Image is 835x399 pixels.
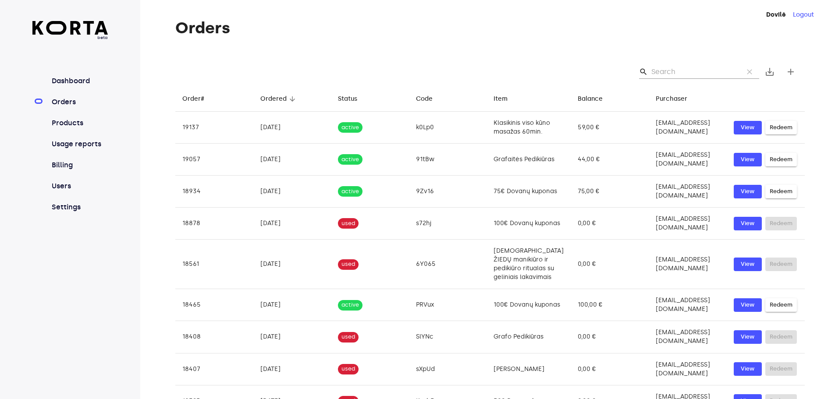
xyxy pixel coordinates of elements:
span: Purchaser [656,94,699,104]
button: View [734,121,762,134]
button: View [734,298,762,312]
a: beta [32,21,108,41]
span: View [738,259,757,269]
h1: Orders [175,19,805,37]
span: save_alt [764,67,775,77]
span: add [785,67,796,77]
td: [DATE] [253,289,331,321]
td: [EMAIL_ADDRESS][DOMAIN_NAME] [649,176,727,208]
td: [DATE] [253,240,331,289]
strong: Dovilė [766,11,786,18]
img: Korta [32,21,108,35]
span: used [338,260,359,268]
span: Status [338,94,369,104]
td: 59,00 € [571,112,649,144]
td: [EMAIL_ADDRESS][DOMAIN_NAME] [649,321,727,353]
span: Redeem [770,123,792,133]
td: [DATE] [253,112,331,144]
div: Balance [578,94,603,104]
td: 18561 [175,240,253,289]
td: 18878 [175,208,253,240]
td: 44,00 € [571,144,649,176]
span: View [738,187,757,197]
button: View [734,258,762,271]
td: 6Y065 [409,240,487,289]
button: View [734,330,762,344]
a: Products [50,118,108,128]
span: Code [416,94,444,104]
td: s72hj [409,208,487,240]
td: 0,00 € [571,240,649,289]
td: [EMAIL_ADDRESS][DOMAIN_NAME] [649,289,727,321]
td: 0,00 € [571,208,649,240]
span: View [738,364,757,374]
button: Create new gift card [780,61,801,82]
td: [EMAIL_ADDRESS][DOMAIN_NAME] [649,208,727,240]
div: Ordered [260,94,287,104]
a: Billing [50,160,108,170]
span: active [338,187,362,196]
span: View [738,219,757,229]
td: k0Lp0 [409,112,487,144]
td: 18465 [175,289,253,321]
td: [DATE] [253,144,331,176]
td: 75,00 € [571,176,649,208]
td: [DEMOGRAPHIC_DATA] ŽIEDŲ manikiūro ir pedikiūro ritualas su geliniais lakavimais [487,240,571,289]
td: PRVux [409,289,487,321]
td: Grafo Pedikiūras [487,321,571,353]
button: Redeem [765,185,797,198]
button: Redeem [765,298,797,312]
span: Order# [182,94,216,104]
td: [DATE] [253,208,331,240]
td: [EMAIL_ADDRESS][DOMAIN_NAME] [649,112,727,144]
td: [EMAIL_ADDRESS][DOMAIN_NAME] [649,240,727,289]
td: 19057 [175,144,253,176]
a: Users [50,181,108,191]
div: Item [494,94,508,104]
td: [DATE] [253,353,331,385]
button: View [734,185,762,198]
span: arrow_downward [288,95,296,103]
td: 18408 [175,321,253,353]
td: 75€ Dovanų kuponas [487,176,571,208]
span: View [738,332,757,342]
span: Search [639,67,648,76]
span: Balance [578,94,614,104]
td: Grafaitės Pedikiūras [487,144,571,176]
td: [PERSON_NAME] [487,353,571,385]
span: used [338,365,359,373]
td: [DATE] [253,176,331,208]
td: 100€ Dovanų kuponas [487,208,571,240]
span: View [738,300,757,310]
a: View [734,153,762,166]
div: Purchaser [656,94,687,104]
td: 0,00 € [571,321,649,353]
a: Dashboard [50,76,108,86]
span: used [338,333,359,341]
div: Code [416,94,433,104]
button: Logout [793,11,814,19]
td: 100€ Dovanų kuponas [487,289,571,321]
td: SlYNc [409,321,487,353]
span: Item [494,94,519,104]
div: Order# [182,94,204,104]
td: sXpUd [409,353,487,385]
td: 18934 [175,176,253,208]
a: Settings [50,202,108,212]
button: View [734,217,762,230]
span: Redeem [770,187,792,197]
td: 0,00 € [571,353,649,385]
button: Export [759,61,780,82]
td: 19137 [175,112,253,144]
span: active [338,155,362,164]
div: Status [338,94,357,104]
span: Ordered [260,94,298,104]
span: active [338,301,362,309]
td: Klasikinis viso kūno masažas 60min. [487,112,571,144]
td: 100,00 € [571,289,649,321]
button: View [734,362,762,376]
